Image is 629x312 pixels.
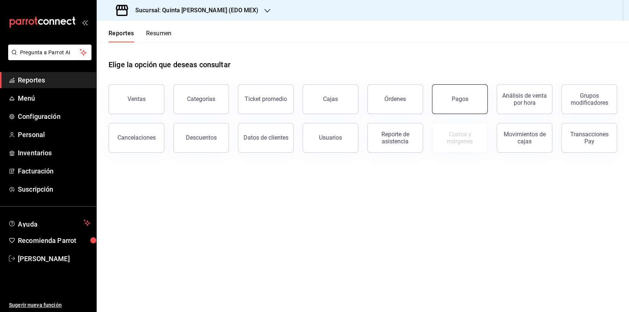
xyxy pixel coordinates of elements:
[109,30,172,42] div: navigation tabs
[18,184,90,194] span: Suscripción
[238,123,294,153] button: Datos de clientes
[561,84,617,114] button: Grupos modificadores
[452,95,468,103] div: Pagos
[303,123,358,153] button: Usuarios
[566,131,612,145] div: Transacciones Pay
[18,111,90,121] span: Configuración
[109,84,164,114] button: Ventas
[367,84,423,114] button: Órdenes
[146,30,172,42] button: Resumen
[497,123,552,153] button: Movimientos de cajas
[18,218,81,227] span: Ayuda
[243,134,288,141] div: Datos de clientes
[18,75,90,85] span: Reportes
[187,95,215,103] div: Categorías
[501,92,548,106] div: Análisis de venta por hora
[501,131,548,145] div: Movimientos de cajas
[173,123,229,153] button: Descuentos
[9,301,90,309] span: Sugerir nueva función
[18,148,90,158] span: Inventarios
[367,123,423,153] button: Reporte de asistencia
[18,166,90,176] span: Facturación
[319,134,342,141] div: Usuarios
[18,130,90,140] span: Personal
[18,254,90,264] span: [PERSON_NAME]
[186,134,217,141] div: Descuentos
[566,92,612,106] div: Grupos modificadores
[432,84,488,114] button: Pagos
[173,84,229,114] button: Categorías
[372,131,418,145] div: Reporte de asistencia
[5,54,91,62] a: Pregunta a Parrot AI
[8,45,91,60] button: Pregunta a Parrot AI
[128,95,146,103] div: Ventas
[303,84,358,114] button: Cajas
[20,49,80,56] span: Pregunta a Parrot AI
[18,235,90,246] span: Recomienda Parrot
[109,59,230,70] h1: Elige la opción que deseas consultar
[437,131,483,145] div: Costos y márgenes
[561,123,617,153] button: Transacciones Pay
[82,19,88,25] button: open_drawer_menu
[238,84,294,114] button: Ticket promedio
[18,93,90,103] span: Menú
[432,123,488,153] button: Contrata inventarios para ver este reporte
[384,95,406,103] div: Órdenes
[129,6,258,15] h3: Sucursal: Quinta [PERSON_NAME] (EDO MEX)
[245,95,287,103] div: Ticket promedio
[117,134,156,141] div: Cancelaciones
[109,30,134,42] button: Reportes
[109,123,164,153] button: Cancelaciones
[497,84,552,114] button: Análisis de venta por hora
[323,95,338,103] div: Cajas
